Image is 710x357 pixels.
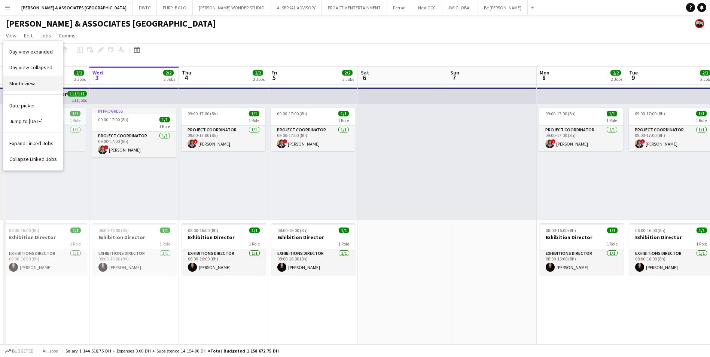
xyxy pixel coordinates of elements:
[9,64,52,71] span: Day view collapsed
[92,108,176,157] app-job-card: In progress09:00-17:00 (8h)1/11 RoleProject Coordinator1/109:00-17:00 (8h)![PERSON_NAME]
[40,32,51,39] span: Jobs
[249,118,259,123] span: 1 Role
[21,31,36,40] a: Edit
[92,223,176,275] app-job-card: 08:00-16:00 (8h)1/1Exhibition Director1 RoleExhibitions Director1/108:00-16:00 (8h)[PERSON_NAME]
[37,31,54,40] a: Jobs
[104,145,108,150] span: !
[610,70,621,76] span: 2/2
[3,126,86,151] app-card-role: Project Coordinator1/109:00-17:00 (8h)![PERSON_NAME]
[3,135,63,151] a: Expand Linked Jobs
[449,73,459,82] span: 7
[606,118,617,123] span: 1 Role
[3,151,63,167] a: Collapse Linked Jobs
[6,32,16,39] span: View
[70,228,81,233] span: 1/1
[607,241,618,247] span: 1 Role
[70,241,81,247] span: 1 Role
[360,73,369,82] span: 6
[12,348,34,354] span: Budgeted
[193,139,198,144] span: !
[412,0,442,15] button: Next GCC
[70,118,80,123] span: 1 Role
[182,234,266,241] h3: Exhibition Director
[539,108,623,151] div: 09:00-17:00 (8h)1/11 RoleProject Coordinator1/109:00-17:00 (8h)![PERSON_NAME]
[92,108,176,114] div: In progress
[3,76,63,91] a: Month view
[159,241,170,247] span: 1 Role
[338,111,349,116] span: 1/1
[545,111,576,116] span: 09:00-17:00 (8h)
[271,234,355,241] h3: Exhibition Director
[164,76,175,82] div: 2 Jobs
[160,228,170,233] span: 1/1
[607,111,617,116] span: 1/1
[271,0,322,15] button: ALSERKAL ADVISORY
[271,108,355,151] app-job-card: 09:00-17:00 (8h)1/11 RoleProject Coordinator1/109:00-17:00 (8h)![PERSON_NAME]
[9,80,35,87] span: Month view
[70,111,80,116] span: 1/1
[74,70,84,76] span: 2/2
[635,228,665,233] span: 08:00-16:00 (8h)
[24,32,33,39] span: Edit
[3,234,87,241] h3: Exhibition Director
[182,108,265,151] app-job-card: 09:00-17:00 (8h)1/11 RoleProject Coordinator1/109:00-17:00 (8h)![PERSON_NAME]
[697,228,707,233] span: 1/1
[3,98,63,113] a: Date picker
[629,69,638,76] span: Tue
[361,69,369,76] span: Sat
[210,348,279,354] span: Total Budgeted 1 158 672.75 DH
[322,0,387,15] button: PROACTIV ENTERTAINMENT
[9,48,53,55] span: Day view expanded
[98,117,128,122] span: 09:00-17:00 (8h)
[270,73,277,82] span: 5
[696,118,707,123] span: 1 Role
[41,348,59,354] span: All jobs
[3,31,19,40] a: View
[539,73,549,82] span: 8
[696,241,707,247] span: 1 Role
[450,69,459,76] span: Sun
[387,0,412,15] button: Ferrari
[277,228,308,233] span: 08:00-16:00 (8h)
[15,0,133,15] button: [PERSON_NAME] & ASSOCIATES [GEOGRAPHIC_DATA]
[3,223,87,275] app-job-card: 08:00-16:00 (8h)1/1Exhibition Director1 RoleExhibitions Director1/108:00-16:00 (8h)[PERSON_NAME]
[442,0,478,15] button: JWI GLOBAL
[181,73,191,82] span: 4
[540,223,624,275] app-job-card: 08:00-16:00 (8h)1/1Exhibition Director1 RoleExhibitions Director1/108:00-16:00 (8h)[PERSON_NAME]
[3,44,63,59] a: Day view expanded
[628,73,638,82] span: 9
[65,348,279,354] div: Salary 1 144 518.75 DH + Expenses 0.00 DH + Subsistence 14 154.00 DH =
[342,76,354,82] div: 2 Jobs
[91,73,103,82] span: 3
[6,18,216,29] h1: [PERSON_NAME] & ASSOCIATES [GEOGRAPHIC_DATA]
[271,223,355,275] app-job-card: 08:00-16:00 (8h)1/1Exhibition Director1 RoleExhibitions Director1/108:00-16:00 (8h)[PERSON_NAME]
[193,0,271,15] button: [PERSON_NAME] WONDER STUDIO
[3,108,86,151] app-job-card: 09:00-17:00 (8h)1/11 RoleProject Coordinator1/109:00-17:00 (8h)![PERSON_NAME]
[339,228,349,233] span: 1/1
[253,76,265,82] div: 2 Jobs
[546,228,576,233] span: 08:00-16:00 (8h)
[338,241,349,247] span: 1 Role
[3,59,63,75] a: Day view collapsed
[92,234,176,241] h3: Exhibition Director
[92,69,103,76] span: Wed
[607,228,618,233] span: 1/1
[277,111,307,116] span: 09:00-17:00 (8h)
[551,139,555,144] span: !
[539,126,623,151] app-card-role: Project Coordinator1/109:00-17:00 (8h)![PERSON_NAME]
[478,0,528,15] button: Be [PERSON_NAME]
[635,111,665,116] span: 09:00-17:00 (8h)
[92,249,176,275] app-card-role: Exhibitions Director1/108:00-16:00 (8h)[PERSON_NAME]
[182,223,266,275] app-job-card: 08:00-16:00 (8h)1/1Exhibition Director1 RoleExhibitions Director1/108:00-16:00 (8h)[PERSON_NAME]
[67,91,87,97] span: 111/111
[9,228,39,233] span: 08:00-16:00 (8h)
[3,113,63,129] a: Jump to today
[3,249,87,275] app-card-role: Exhibitions Director1/108:00-16:00 (8h)[PERSON_NAME]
